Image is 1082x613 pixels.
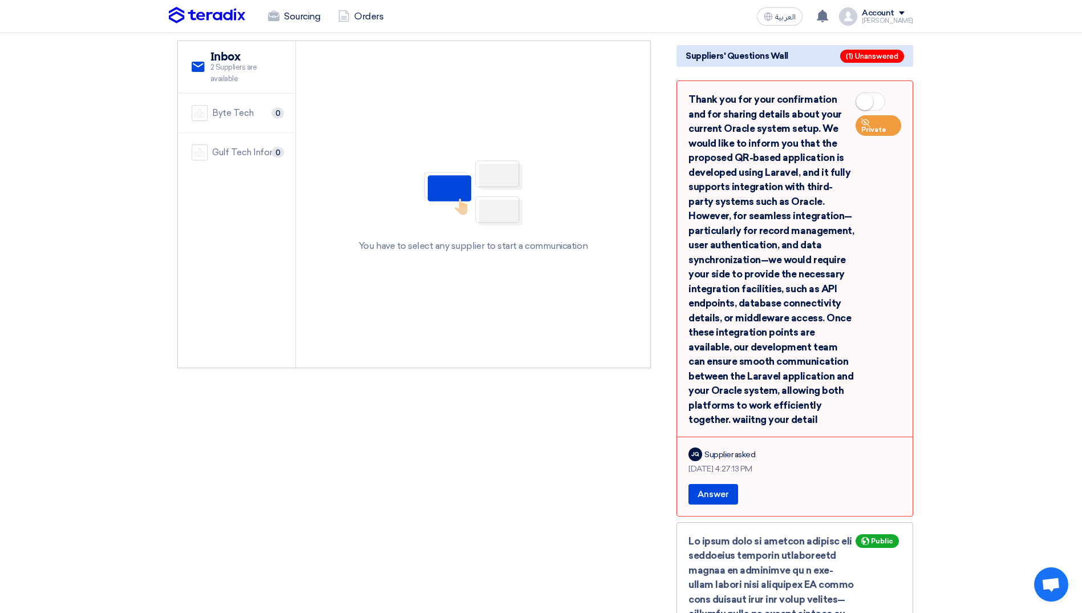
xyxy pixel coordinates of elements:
[210,62,282,84] span: 2 Suppliers are available
[688,484,738,505] button: Answer
[840,50,904,63] span: (1) Unanswered
[688,463,901,475] div: [DATE] 4:27:13 PM
[259,4,329,29] a: Sourcing
[271,147,284,158] span: 0
[862,18,913,24] div: [PERSON_NAME]
[704,449,755,461] div: Supplier asked
[862,9,894,18] div: Account
[210,50,282,64] h2: Inbox
[757,7,803,26] button: العربية
[861,126,886,134] span: Private
[839,7,857,26] img: profile_test.png
[686,50,788,62] span: Suppliers' Questions Wall
[359,239,587,253] div: You have to select any supplier to start a communication
[212,146,282,159] div: Gulf Tech Information Technology Co.
[212,107,254,120] div: Byte Tech
[688,447,702,461] div: JQ
[192,105,208,121] img: company-name
[169,7,245,24] img: Teradix logo
[192,144,208,160] img: company-name
[416,156,530,229] img: No Partner Selected
[271,107,284,119] span: 0
[688,92,901,428] div: Thank you for your confirmation and for sharing details about your current Oracle system setup. W...
[329,4,392,29] a: Orders
[871,537,893,545] span: Public
[775,13,796,21] span: العربية
[1034,567,1068,602] div: Open chat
